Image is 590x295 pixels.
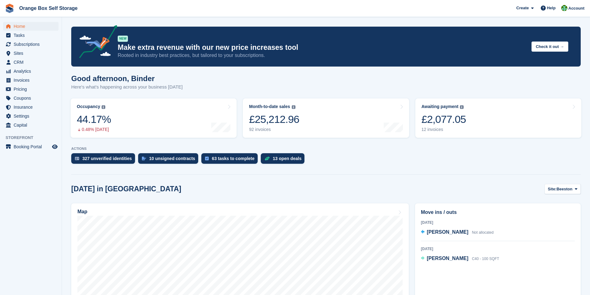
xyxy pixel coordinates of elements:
span: Home [14,22,51,31]
a: Preview store [51,143,59,150]
div: 12 invoices [422,127,466,132]
div: NEW [118,36,128,42]
div: 63 tasks to complete [212,156,255,161]
img: verify_identity-adf6edd0f0f0b5bbfe63781bf79b02c33cf7c696d77639b501bdc392416b5a36.svg [75,157,79,160]
a: 63 tasks to complete [201,153,261,167]
a: menu [3,40,59,49]
span: Invoices [14,76,51,85]
div: [DATE] [421,246,575,252]
span: Booking Portal [14,142,51,151]
div: 0.48% [DATE] [77,127,111,132]
a: menu [3,94,59,102]
div: 10 unsigned contracts [149,156,195,161]
span: Site: [548,186,557,192]
img: icon-info-grey-7440780725fd019a000dd9b08b2336e03edf1995a4989e88bcd33f0948082b44.svg [292,105,295,109]
p: ACTIONS [71,147,581,151]
a: [PERSON_NAME] Not allocated [421,228,494,236]
span: Create [516,5,529,11]
span: Tasks [14,31,51,40]
p: Rooted in industry best practices, but tailored to your subscriptions. [118,52,527,59]
a: 13 open deals [261,153,308,167]
a: menu [3,58,59,67]
span: Help [547,5,556,11]
span: Account [568,5,584,11]
div: 13 open deals [273,156,302,161]
span: Settings [14,112,51,120]
span: Insurance [14,103,51,111]
div: Month-to-date sales [249,104,290,109]
span: Pricing [14,85,51,93]
img: contract_signature_icon-13c848040528278c33f63329250d36e43548de30e8caae1d1a13099fd9432cc5.svg [142,157,146,160]
a: Occupancy 44.17% 0.48% [DATE] [71,98,237,138]
a: menu [3,76,59,85]
span: Capital [14,121,51,129]
a: 10 unsigned contracts [138,153,202,167]
a: menu [3,22,59,31]
img: task-75834270c22a3079a89374b754ae025e5fb1db73e45f91037f5363f120a921f8.svg [205,157,209,160]
img: deal-1b604bf984904fb50ccaf53a9ad4b4a5d6e5aea283cecdc64d6e3604feb123c2.svg [264,156,270,161]
a: [PERSON_NAME] C40 - 100 SQFT [421,255,499,263]
span: Storefront [6,135,62,141]
img: Binder Bhardwaj [561,5,567,11]
a: menu [3,67,59,76]
button: Site: Beeston [544,184,581,194]
span: C40 - 100 SQFT [472,257,499,261]
div: £25,212.96 [249,113,299,126]
span: Sites [14,49,51,58]
h1: Good afternoon, Binder [71,74,183,83]
img: icon-info-grey-7440780725fd019a000dd9b08b2336e03edf1995a4989e88bcd33f0948082b44.svg [460,105,464,109]
img: stora-icon-8386f47178a22dfd0bd8f6a31ec36ba5ce8667c1dd55bd0f319d3a0aa187defe.svg [5,4,14,13]
button: Check it out → [531,41,568,52]
span: Not allocated [472,230,494,235]
a: 327 unverified identities [71,153,138,167]
p: Here's what's happening across your business [DATE] [71,84,183,91]
a: menu [3,112,59,120]
span: Coupons [14,94,51,102]
a: Month-to-date sales £25,212.96 92 invoices [243,98,409,138]
span: Subscriptions [14,40,51,49]
div: Occupancy [77,104,100,109]
span: CRM [14,58,51,67]
span: [PERSON_NAME] [427,256,468,261]
h2: [DATE] in [GEOGRAPHIC_DATA] [71,185,181,193]
a: menu [3,142,59,151]
a: menu [3,49,59,58]
div: 44.17% [77,113,111,126]
h2: Move ins / outs [421,209,575,216]
div: 92 invoices [249,127,299,132]
a: menu [3,85,59,93]
a: Awaiting payment £2,077.05 12 invoices [415,98,581,138]
span: Analytics [14,67,51,76]
img: price-adjustments-announcement-icon-8257ccfd72463d97f412b2fc003d46551f7dbcb40ab6d574587a9cd5c0d94... [74,25,117,60]
span: Beeston [557,186,572,192]
span: [PERSON_NAME] [427,229,468,235]
p: Make extra revenue with our new price increases tool [118,43,527,52]
a: Orange Box Self Storage [17,3,80,13]
h2: Map [77,209,87,215]
a: menu [3,31,59,40]
div: £2,077.05 [422,113,466,126]
a: menu [3,121,59,129]
img: icon-info-grey-7440780725fd019a000dd9b08b2336e03edf1995a4989e88bcd33f0948082b44.svg [102,105,105,109]
a: menu [3,103,59,111]
div: [DATE] [421,220,575,225]
div: 327 unverified identities [82,156,132,161]
div: Awaiting payment [422,104,459,109]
